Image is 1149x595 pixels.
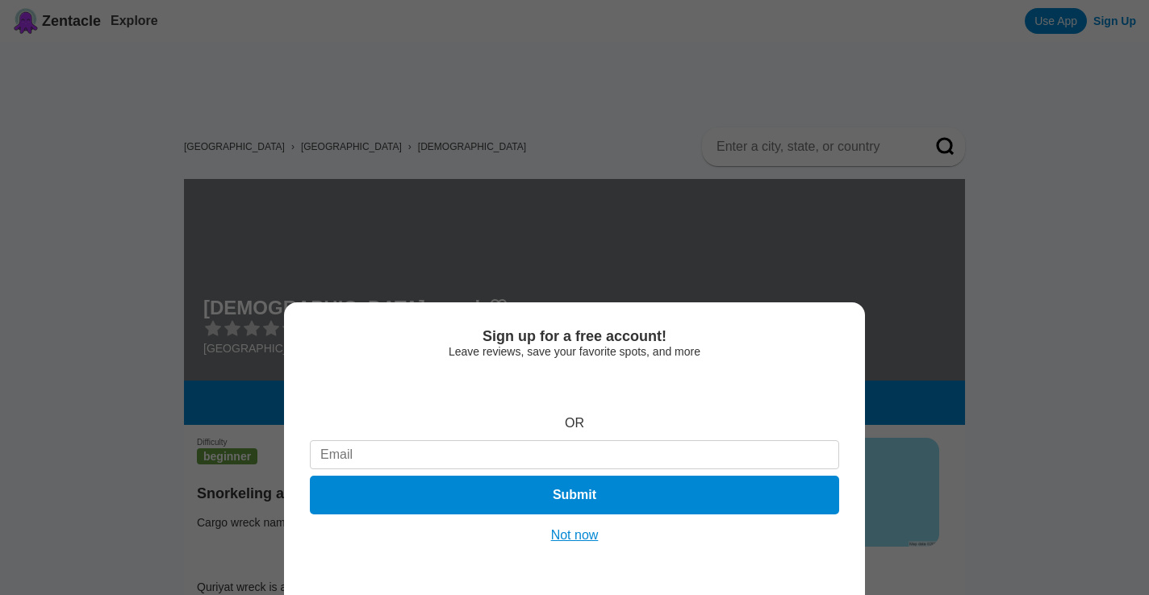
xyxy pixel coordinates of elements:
[310,328,839,345] div: Sign up for a free account!
[310,440,839,469] input: Email
[310,345,839,358] div: Leave reviews, save your favorite spots, and more
[546,527,604,543] button: Not now
[310,476,839,514] button: Submit
[565,416,584,431] div: OR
